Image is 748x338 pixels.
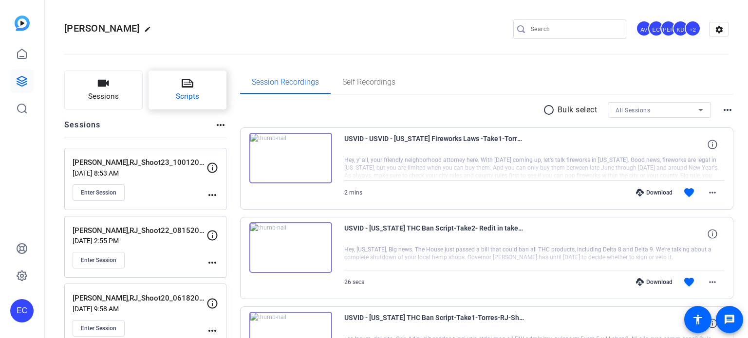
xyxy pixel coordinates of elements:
span: All Sessions [616,107,650,114]
span: Self Recordings [342,78,395,86]
h2: Sessions [64,119,101,138]
span: Enter Session [81,189,116,196]
mat-icon: more_horiz [215,119,226,131]
img: blue-gradient.svg [15,16,30,31]
div: Download [631,278,677,286]
div: EC [10,299,34,322]
div: AV [636,20,652,36]
mat-icon: radio_button_unchecked [543,104,558,116]
button: Enter Session [73,320,125,337]
input: Search [531,23,618,35]
p: [DATE] 2:55 PM [73,237,206,245]
div: [PERSON_NAME] [660,20,676,36]
mat-icon: favorite [683,187,695,198]
mat-icon: more_horiz [206,325,218,337]
p: [PERSON_NAME],RJ_Shoot20_06182025 [73,293,206,304]
div: Download [631,189,677,196]
div: +2 [685,20,701,36]
div: EC [648,20,664,36]
ngx-avatar: Julie Anne Ines [660,20,677,37]
span: 2 mins [344,189,362,196]
ngx-avatar: Abby Veloz [636,20,653,37]
span: Scripts [176,91,199,102]
span: USVID - USVID - [US_STATE] Fireworks Laws -Take1-Torres-RJ-Shoot20-06182025-2025-06-18-14-00-07-6... [344,133,524,156]
mat-icon: more_horiz [722,104,733,116]
span: USVID - [US_STATE] THC Ban Script-Take2- Redit in take1-Torres-RJ-Shoot20-06182025-2025-06-18-13-... [344,222,524,246]
p: [DATE] 9:58 AM [73,305,206,313]
p: [DATE] 8:53 AM [73,169,206,177]
span: Sessions [88,91,119,102]
button: Sessions [64,71,143,109]
mat-icon: more_horiz [707,187,718,198]
mat-icon: accessibility [692,314,704,325]
span: [PERSON_NAME] [64,22,139,34]
div: KD [673,20,689,36]
mat-icon: edit [144,26,156,37]
mat-icon: message [724,314,735,325]
p: Bulk select [558,104,598,116]
img: thumb-nail [249,222,332,273]
p: [PERSON_NAME],RJ_Shoot23_10012025 [73,157,206,168]
span: Enter Session [81,256,116,264]
p: [PERSON_NAME],RJ_Shoot22_08152025 [73,225,206,236]
mat-icon: favorite [683,276,695,288]
span: 26 secs [344,279,364,285]
mat-icon: more_horiz [707,276,718,288]
mat-icon: more_horiz [206,189,218,201]
span: Enter Session [81,324,116,332]
mat-icon: more_horiz [206,257,218,268]
span: Session Recordings [252,78,319,86]
ngx-avatar: Erika Centeno [648,20,665,37]
ngx-avatar: Krystal Delgadillo [673,20,690,37]
img: thumb-nail [249,133,332,183]
mat-icon: settings [710,22,729,37]
button: Enter Session [73,184,125,201]
span: USVID - [US_STATE] THC Ban Script-Take1-Torres-RJ-Shoot20-06182025-2025-06-18-13-47-01-114-0 [344,312,524,335]
button: Enter Session [73,252,125,268]
button: Scripts [149,71,227,109]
